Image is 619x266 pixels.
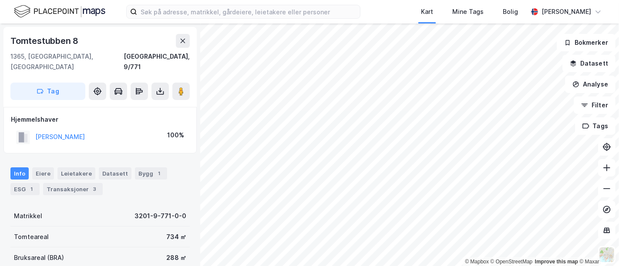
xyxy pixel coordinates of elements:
[575,117,616,135] button: Tags
[137,5,360,18] input: Søk på adresse, matrikkel, gårdeiere, leietakere eller personer
[10,83,85,100] button: Tag
[14,211,42,221] div: Matrikkel
[535,259,578,265] a: Improve this map
[452,7,484,17] div: Mine Tags
[491,259,533,265] a: OpenStreetMap
[10,183,40,195] div: ESG
[562,55,616,72] button: Datasett
[135,167,167,180] div: Bygg
[14,253,64,263] div: Bruksareal (BRA)
[99,167,131,180] div: Datasett
[574,96,616,114] button: Filter
[124,51,190,72] div: [GEOGRAPHIC_DATA], 9/771
[167,130,184,140] div: 100%
[10,34,80,48] div: Tomtestubben 8
[565,76,616,93] button: Analyse
[91,185,99,193] div: 3
[14,232,49,242] div: Tomteareal
[14,4,105,19] img: logo.f888ab2527a4732fd821a326f86c7f29.svg
[27,185,36,193] div: 1
[57,167,95,180] div: Leietakere
[32,167,54,180] div: Eiere
[421,7,433,17] div: Kart
[155,169,164,178] div: 1
[465,259,489,265] a: Mapbox
[135,211,186,221] div: 3201-9-771-0-0
[575,224,619,266] div: Kontrollprogram for chat
[575,224,619,266] iframe: Chat Widget
[43,183,103,195] div: Transaksjoner
[503,7,518,17] div: Bolig
[10,51,124,72] div: 1365, [GEOGRAPHIC_DATA], [GEOGRAPHIC_DATA]
[11,114,189,125] div: Hjemmelshaver
[10,167,29,180] div: Info
[166,253,186,263] div: 288 ㎡
[557,34,616,51] button: Bokmerker
[542,7,591,17] div: [PERSON_NAME]
[166,232,186,242] div: 734 ㎡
